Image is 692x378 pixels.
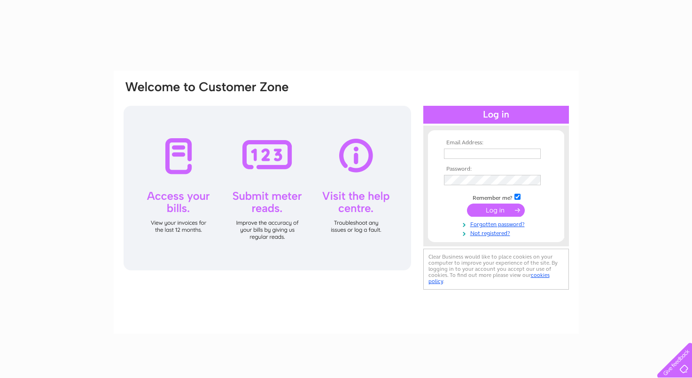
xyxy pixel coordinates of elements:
[442,140,551,146] th: Email Address:
[467,204,525,217] input: Submit
[444,228,551,237] a: Not registered?
[444,219,551,228] a: Forgotten password?
[423,249,569,290] div: Clear Business would like to place cookies on your computer to improve your experience of the sit...
[442,192,551,202] td: Remember me?
[428,272,550,284] a: cookies policy
[442,166,551,173] th: Password:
